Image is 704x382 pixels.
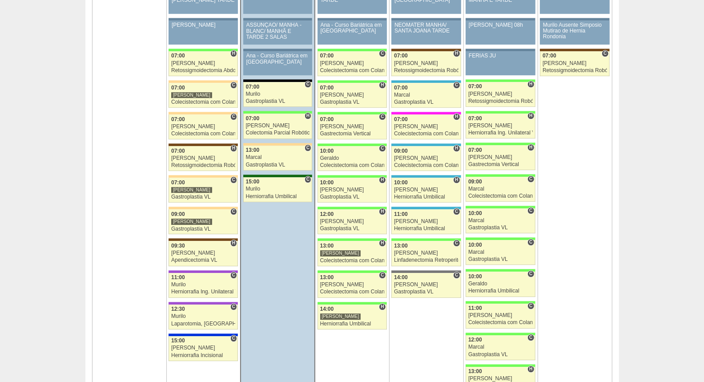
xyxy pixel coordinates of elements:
div: Gastroplastia VL [246,162,310,168]
div: Geraldo [468,281,533,287]
div: Herniorrafia Umbilical [320,321,384,327]
div: [PERSON_NAME] [320,313,361,320]
a: H 12:00 [PERSON_NAME] Gastroplastia VL [318,209,387,234]
span: Consultório [230,176,237,183]
a: H 07:00 [PERSON_NAME] Retossigmoidectomia Robótica [391,51,461,76]
a: H 10:00 [PERSON_NAME] Herniorrafia Umbilical [391,178,461,203]
div: Key: Aviso [243,49,312,51]
span: Hospital [453,176,460,183]
div: Retossigmoidectomia Abdominal VL [171,68,235,73]
div: Retossigmoidectomia Robótica [468,98,533,104]
span: 07:00 [394,116,408,122]
div: Geraldo [320,155,384,161]
a: H 09:00 [PERSON_NAME] Colecistectomia com Colangiografia VL [391,146,461,171]
span: Hospital [527,81,534,88]
div: [PERSON_NAME] [320,124,384,130]
span: 07:00 [320,116,334,122]
a: C 07:00 Murilo Gastroplastia VL [243,82,312,107]
span: 14:00 [320,306,334,312]
a: ASSUNÇÃO/ MANHÃ -BLANC/ MANHÃ E TARDE 2 SALAS [243,20,312,45]
div: Retossigmoidectomia Robótica [543,68,607,73]
span: Hospital [453,50,460,57]
div: [PERSON_NAME] [172,22,235,28]
div: Key: Aviso [466,49,535,51]
a: H 07:00 [PERSON_NAME] Retossigmoidectomia Abdominal VL [169,51,238,76]
span: 11:00 [171,274,185,280]
a: [PERSON_NAME] 08h [466,20,535,45]
span: 13:00 [468,368,482,374]
div: [PERSON_NAME] [468,313,533,318]
div: Colecistectomia com Colangiografia VL [171,99,235,105]
div: Key: IFOR [169,302,238,305]
span: Hospital [527,112,534,119]
a: H 09:30 [PERSON_NAME] Apendicectomia VL [169,241,238,266]
div: Key: Brasil [318,302,387,305]
div: [PERSON_NAME] [320,92,384,98]
span: Consultório [453,272,460,279]
a: H 07:00 [PERSON_NAME] Retossigmoidectomia Robótica [466,82,535,107]
span: 10:00 [468,242,482,248]
a: C 07:00 [PERSON_NAME] Retossigmoidectomia Robótica [540,51,609,76]
a: Ana - Curso Bariátrica em [GEOGRAPHIC_DATA] [243,51,312,75]
span: 11:00 [468,305,482,311]
div: [PERSON_NAME] [171,124,235,130]
div: [PERSON_NAME] [394,187,459,193]
a: H 07:00 [PERSON_NAME] Colectomia Parcial Robótica [243,114,312,138]
div: Marcal [394,92,459,98]
span: Consultório [305,81,311,88]
div: [PERSON_NAME] [394,61,459,66]
div: [PERSON_NAME] [171,187,212,193]
span: 15:00 [171,337,185,344]
a: Ana - Curso Bariátrica em [GEOGRAPHIC_DATA] [318,20,387,45]
span: 10:00 [394,179,408,186]
a: H 07:00 [PERSON_NAME] Retossigmoidectomia Robótica [169,146,238,171]
a: C 13:00 [PERSON_NAME] Linfadenectomia Retroperitoneal [391,241,461,266]
a: C 09:00 Marcal Colecistectomia com Colangiografia VL [466,177,535,202]
div: Gastroplastia VL [468,352,533,358]
div: Gastroplastia VL [320,194,384,200]
div: Key: Neomater [391,143,461,146]
div: Key: Brasil [466,79,535,82]
span: 09:30 [171,243,185,249]
div: Herniorrafia Umbilical [468,288,533,294]
span: Consultório [527,239,534,246]
a: C 09:00 [PERSON_NAME] Gastroplastia VL [169,209,238,234]
span: Hospital [379,240,386,247]
div: Key: Brasil [318,49,387,51]
div: Key: Brasil [318,270,387,273]
span: Hospital [230,50,237,57]
div: [PERSON_NAME] [171,61,235,66]
div: Key: Brasil [318,143,387,146]
span: 15:00 [246,179,260,185]
div: Colecistectomia com Colangiografia VL [320,68,384,73]
div: ASSUNÇÃO/ MANHÃ -BLANC/ MANHÃ E TARDE 2 SALAS [246,22,310,40]
div: [PERSON_NAME] [394,155,459,161]
span: Hospital [379,81,386,89]
div: Key: Brasil [466,333,535,335]
div: Key: Brasil [318,207,387,209]
div: Colecistectomia com Colangiografia VL [320,258,384,264]
a: C 12:00 Marcal Gastroplastia VL [466,335,535,360]
a: C 15:00 Murilo Herniorrafia Umbilical [243,177,312,202]
div: Key: Brasil [169,49,238,51]
span: Hospital [453,113,460,120]
span: Consultório [230,81,237,89]
div: [PERSON_NAME] [171,92,212,98]
span: Hospital [379,208,386,215]
span: 07:00 [171,179,185,186]
a: C 10:00 Geraldo Herniorrafia Umbilical [466,272,535,297]
span: Consultório [453,81,460,89]
div: Colecistectomia com Colangiografia VL [468,320,533,325]
span: 10:00 [468,273,482,280]
div: Colecistectomia com Colangiografia VL [171,131,235,137]
a: H 14:00 [PERSON_NAME] Herniorrafia Umbilical [318,305,387,329]
div: Key: Santa Joana [169,238,238,241]
div: Key: Bartira [169,207,238,209]
div: Key: Brasil [466,142,535,145]
div: Retossigmoidectomia Robótica [394,68,459,73]
span: 07:00 [171,116,185,122]
div: Key: IFOR [169,270,238,273]
a: C 07:00 [PERSON_NAME] Colecistectomia com Colangiografia VL [318,51,387,76]
div: [PERSON_NAME] [394,124,459,130]
div: Key: Brasil [318,112,387,114]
